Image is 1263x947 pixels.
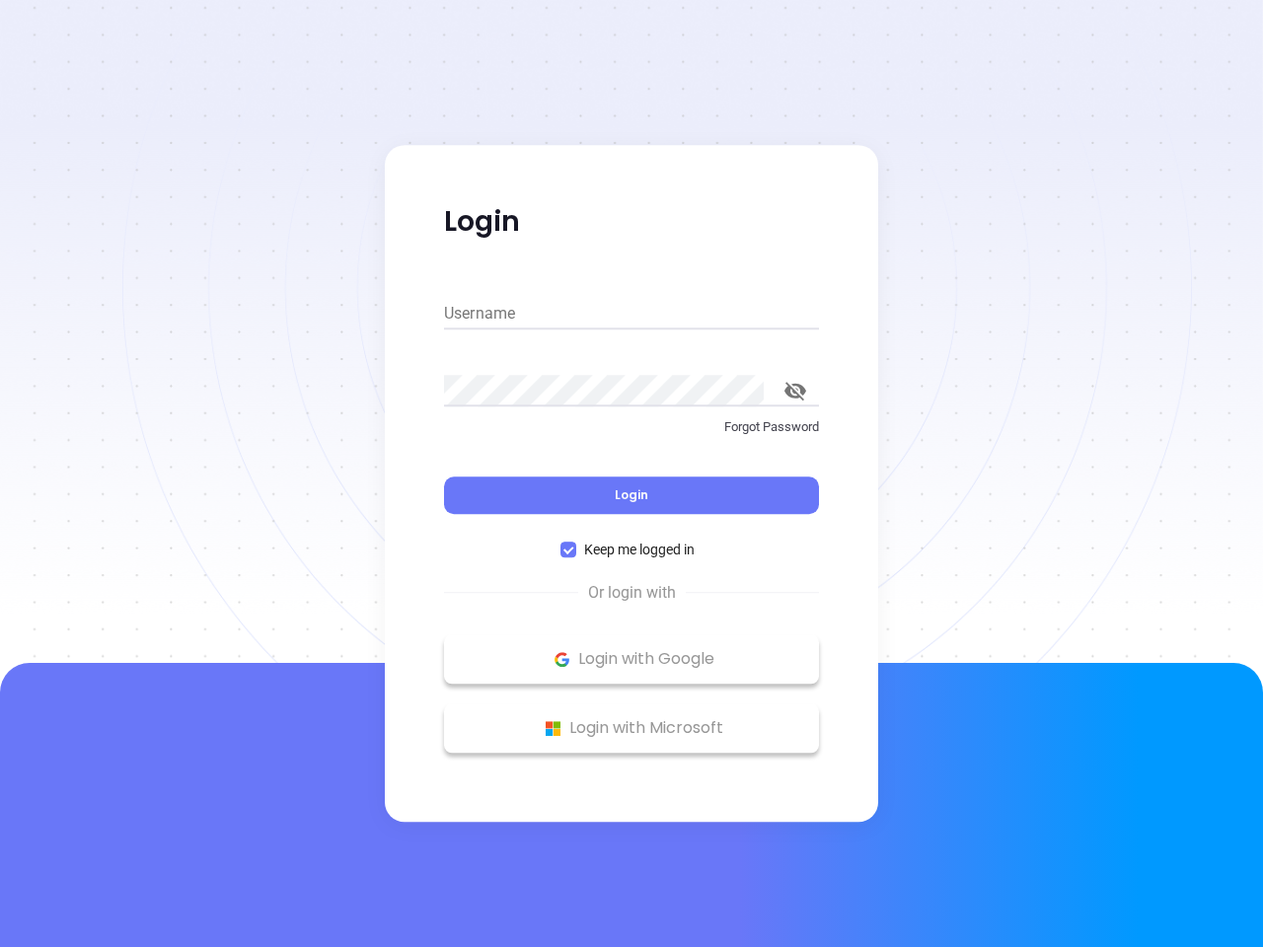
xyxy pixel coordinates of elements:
button: Microsoft Logo Login with Microsoft [444,703,819,753]
button: toggle password visibility [772,367,819,414]
span: Login [615,486,648,503]
img: Google Logo [550,647,574,672]
p: Login [444,204,819,240]
img: Microsoft Logo [541,716,565,741]
a: Forgot Password [444,417,819,453]
button: Login [444,476,819,514]
button: Google Logo Login with Google [444,634,819,684]
p: Login with Microsoft [454,713,809,743]
span: Keep me logged in [576,539,703,560]
p: Forgot Password [444,417,819,437]
span: Or login with [578,581,686,605]
p: Login with Google [454,644,809,674]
